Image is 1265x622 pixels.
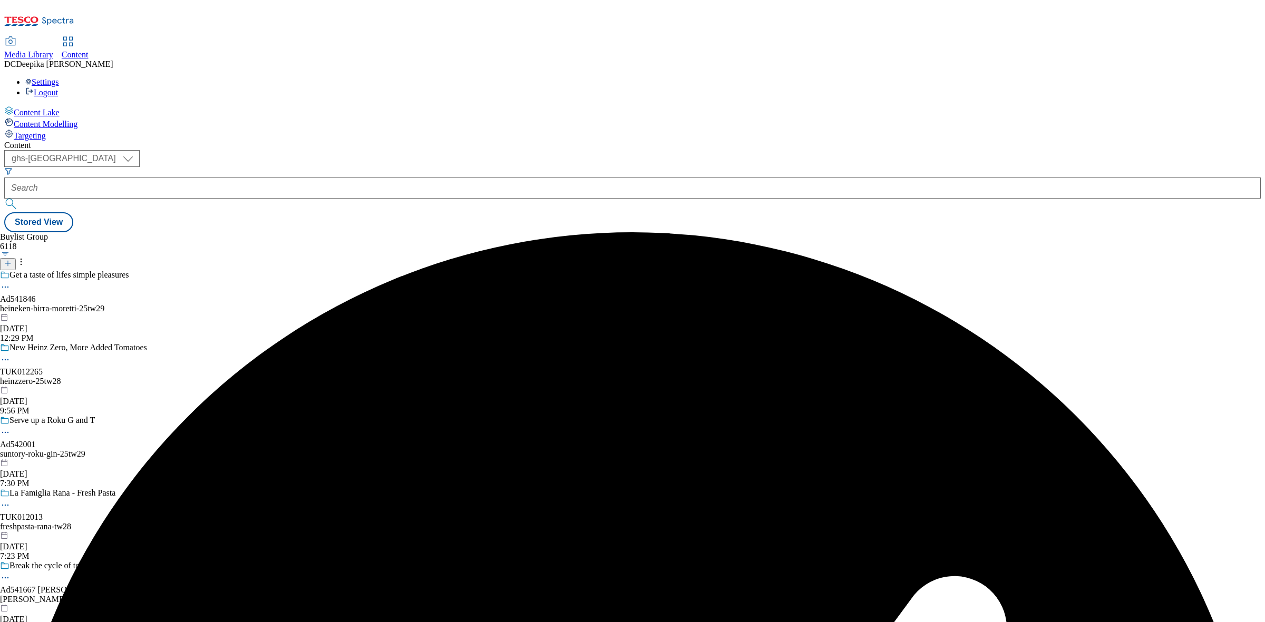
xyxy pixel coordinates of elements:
[4,141,1261,150] div: Content
[14,120,77,129] span: Content Modelling
[4,37,53,60] a: Media Library
[4,117,1261,129] a: Content Modelling
[62,37,89,60] a: Content
[25,77,59,86] a: Settings
[4,167,13,175] svg: Search Filters
[9,416,95,425] div: Serve up a Roku G and T
[9,343,147,352] div: New Heinz Zero, More Added Tomatoes
[16,60,113,68] span: Deepika [PERSON_NAME]
[4,106,1261,117] a: Content Lake
[4,60,16,68] span: DC
[4,212,73,232] button: Stored View
[14,108,60,117] span: Content Lake
[9,270,129,280] div: Get a taste of lifes simple pleasures
[4,177,1261,199] input: Search
[14,131,46,140] span: Targeting
[4,50,53,59] span: Media Library
[9,561,121,570] div: Break the cycle of toilet cleaning
[62,50,89,59] span: Content
[25,88,58,97] a: Logout
[9,488,115,498] div: La Famiglia Rana - Fresh Pasta
[4,129,1261,141] a: Targeting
